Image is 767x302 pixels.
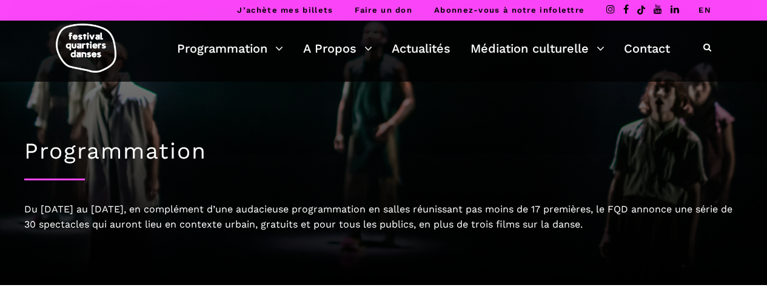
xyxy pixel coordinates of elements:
a: Faire un don [355,5,412,15]
img: logo-fqd-med [56,24,116,73]
h1: Programmation [24,138,743,165]
a: EN [698,5,711,15]
a: Actualités [392,38,450,59]
a: A Propos [303,38,372,59]
a: Abonnez-vous à notre infolettre [434,5,584,15]
a: Médiation culturelle [471,38,605,59]
a: Contact [624,38,670,59]
div: Du [DATE] au [DATE], en complément d’une audacieuse programmation en salles réunissant pas moins ... [24,202,743,232]
a: Programmation [177,38,283,59]
a: J’achète mes billets [237,5,333,15]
